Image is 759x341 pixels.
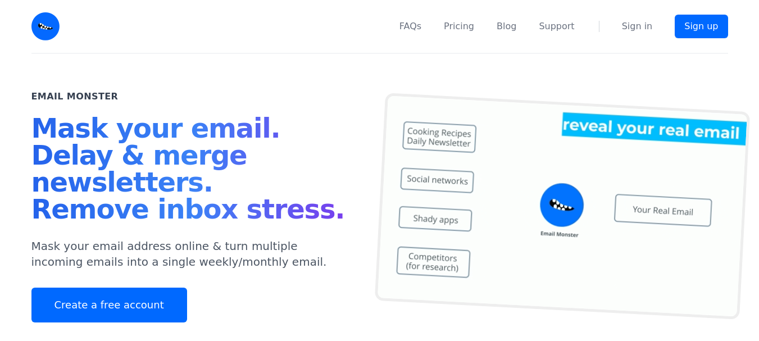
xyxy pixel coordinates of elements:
[374,93,749,320] img: temp mail, free temporary mail, Temporary Email
[31,238,353,270] p: Mask your email address online & turn multiple incoming emails into a single weekly/monthly email.
[675,15,728,38] a: Sign up
[31,115,353,227] h1: Mask your email. Delay & merge newsletters. Remove inbox stress.
[31,288,187,322] a: Create a free account
[31,12,60,40] img: Email Monster
[399,20,421,33] a: FAQs
[444,20,474,33] a: Pricing
[539,20,574,33] a: Support
[31,90,119,103] h2: Email Monster
[497,20,516,33] a: Blog
[622,20,653,33] a: Sign in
